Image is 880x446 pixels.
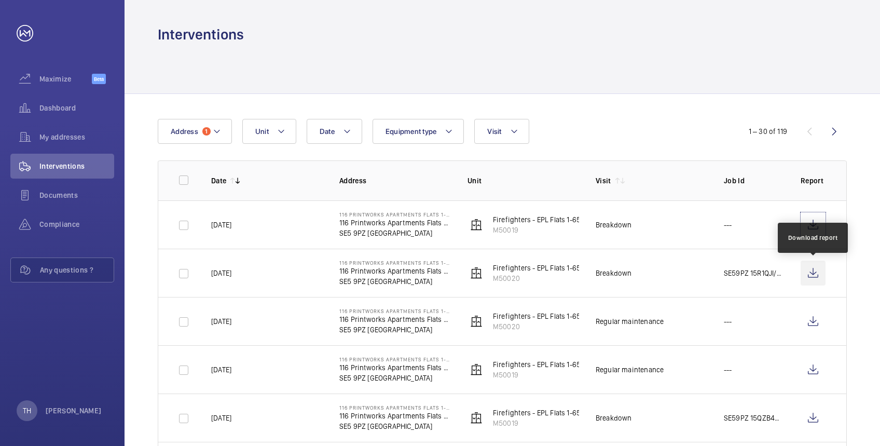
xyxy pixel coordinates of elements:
div: 1 – 30 of 119 [749,126,787,137]
p: SE5 9PZ [GEOGRAPHIC_DATA] [339,421,451,431]
p: 116 Printworks Apartments Flats 1-65 [339,362,451,373]
p: M50020 [493,321,597,332]
p: 116 Printworks Apartments Flats 1-65 - High Risk Building [339,211,451,218]
img: elevator.svg [470,315,483,328]
p: 116 Printworks Apartments Flats 1-65 - High Risk Building [339,356,451,362]
p: M50019 [493,370,596,380]
p: M50019 [493,418,596,428]
p: SE5 9PZ [GEOGRAPHIC_DATA] [339,325,451,335]
p: [DATE] [211,268,231,278]
p: Firefighters - EPL Flats 1-65 No 1 [493,214,596,225]
p: Job Id [724,175,784,186]
p: SE5 9PZ [GEOGRAPHIC_DATA] [339,228,451,238]
p: --- [724,364,732,375]
img: elevator.svg [470,412,483,424]
img: elevator.svg [470,219,483,231]
div: Download report [788,233,838,242]
button: Equipment type [373,119,464,144]
p: Address [339,175,451,186]
p: 116 Printworks Apartments Flats 1-65 [339,218,451,228]
div: Breakdown [596,220,632,230]
div: Regular maintenance [596,364,664,375]
span: Interventions [39,161,114,171]
p: SE5 9PZ [GEOGRAPHIC_DATA] [339,276,451,287]
span: Documents [39,190,114,200]
span: Equipment type [386,127,437,136]
p: TH [23,406,31,416]
p: [DATE] [211,364,231,375]
p: Firefighters - EPL Flats 1-65 No 2 [493,311,597,321]
p: 116 Printworks Apartments Flats 1-65 - High Risk Building [339,404,451,411]
p: --- [724,220,732,230]
span: Any questions ? [40,265,114,275]
div: Breakdown [596,413,632,423]
p: M50020 [493,273,597,283]
p: [DATE] [211,220,231,230]
span: Maximize [39,74,92,84]
p: Report [801,175,826,186]
p: SE59PZ 15QZB4W/TH [724,413,784,423]
p: 116 Printworks Apartments Flats 1-65 [339,411,451,421]
p: [DATE] [211,316,231,327]
div: Breakdown [596,268,632,278]
p: Unit [467,175,579,186]
p: Firefighters - EPL Flats 1-65 No 2 [493,263,597,273]
span: Beta [92,74,106,84]
p: [DATE] [211,413,231,423]
p: M50019 [493,225,596,235]
span: Visit [487,127,501,136]
img: elevator.svg [470,267,483,279]
p: SE5 9PZ [GEOGRAPHIC_DATA] [339,373,451,383]
p: Date [211,175,226,186]
span: My addresses [39,132,114,142]
p: --- [724,316,732,327]
span: Unit [255,127,269,136]
div: Regular maintenance [596,316,664,327]
span: 1 [202,127,211,136]
img: elevator.svg [470,363,483,376]
span: Address [171,127,198,136]
p: 116 Printworks Apartments Flats 1-65 - High Risk Building [339,308,451,314]
span: Date [320,127,335,136]
button: Date [307,119,362,144]
p: Visit [596,175,611,186]
p: Firefighters - EPL Flats 1-65 No 1 [493,408,596,418]
p: 116 Printworks Apartments Flats 1-65 [339,266,451,276]
span: Compliance [39,219,114,229]
span: Dashboard [39,103,114,113]
button: Unit [242,119,296,144]
p: 116 Printworks Apartments Flats 1-65 - High Risk Building [339,260,451,266]
h1: Interventions [158,25,244,44]
button: Visit [474,119,529,144]
p: SE59PZ 15R1QJI/TH [724,268,784,278]
p: [PERSON_NAME] [46,406,102,416]
p: 116 Printworks Apartments Flats 1-65 [339,314,451,325]
button: Address1 [158,119,232,144]
p: Firefighters - EPL Flats 1-65 No 1 [493,359,596,370]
